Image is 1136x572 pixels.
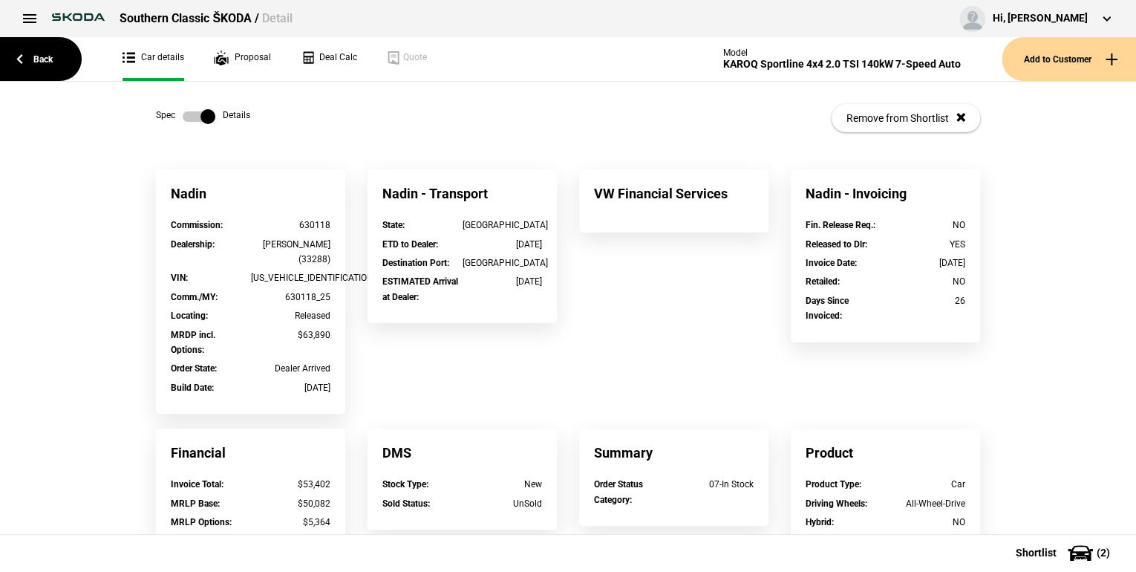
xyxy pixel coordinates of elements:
[123,37,184,81] a: Car details
[886,274,966,289] div: NO
[886,293,966,308] div: 26
[251,328,331,342] div: $63,890
[463,496,543,511] div: UnSold
[382,239,438,250] strong: ETD to Dealer :
[156,109,250,124] div: Spec Details
[886,237,966,252] div: YES
[251,477,331,492] div: $53,402
[171,330,215,355] strong: MRDP incl. Options :
[251,496,331,511] div: $50,082
[791,169,980,218] div: Nadin - Invoicing
[251,270,331,285] div: [US_VEHICLE_IDENTIFICATION_NUMBER]
[1002,37,1136,81] button: Add to Customer
[579,429,768,477] div: Summary
[886,477,966,492] div: Car
[368,429,557,477] div: DMS
[171,311,208,321] strong: Locating :
[251,237,331,267] div: [PERSON_NAME] (33288)
[171,498,220,509] strong: MRLP Base :
[993,534,1136,571] button: Shortlist(2)
[171,273,188,283] strong: VIN :
[806,296,849,321] strong: Days Since Invoiced :
[120,10,293,27] div: Southern Classic ŠKODA /
[579,169,768,218] div: VW Financial Services
[171,363,217,374] strong: Order State :
[832,104,980,132] button: Remove from Shortlist
[382,479,428,490] strong: Stock Type :
[262,11,293,25] span: Detail
[382,220,405,230] strong: State :
[886,256,966,270] div: [DATE]
[463,218,543,233] div: [GEOGRAPHIC_DATA]
[723,48,961,58] div: Model
[251,308,331,323] div: Released
[156,169,345,218] div: Nadin
[674,477,754,492] div: 07-In Stock
[1016,547,1057,558] span: Shortlist
[886,515,966,530] div: NO
[791,429,980,477] div: Product
[251,290,331,305] div: 630118_25
[171,479,223,490] strong: Invoice Total :
[171,220,223,230] strong: Commission :
[463,274,543,289] div: [DATE]
[382,258,449,268] strong: Destination Port :
[251,361,331,376] div: Dealer Arrived
[806,498,867,509] strong: Driving Wheels :
[251,380,331,395] div: [DATE]
[806,517,834,527] strong: Hybrid :
[886,496,966,511] div: All-Wheel-Drive
[45,6,112,28] img: skoda.png
[806,220,875,230] strong: Fin. Release Req. :
[463,477,543,492] div: New
[301,37,357,81] a: Deal Calc
[806,479,861,490] strong: Product Type :
[171,239,215,250] strong: Dealership :
[251,218,331,233] div: 630118
[723,58,961,71] div: KAROQ Sportline 4x4 2.0 TSI 140kW 7-Speed Auto
[156,429,345,477] div: Financial
[214,37,271,81] a: Proposal
[806,276,840,287] strong: Retailed :
[886,218,966,233] div: NO
[463,256,543,270] div: [GEOGRAPHIC_DATA]
[1097,547,1110,558] span: ( 2 )
[993,11,1088,26] div: Hi, [PERSON_NAME]
[806,239,867,250] strong: Released to Dlr :
[251,515,331,530] div: $5,364
[463,237,543,252] div: [DATE]
[171,292,218,302] strong: Comm./MY :
[806,258,857,268] strong: Invoice Date :
[382,276,458,302] strong: ESTIMATED Arrival at Dealer :
[594,479,643,504] strong: Order Status Category :
[382,498,430,509] strong: Sold Status :
[171,517,232,527] strong: MRLP Options :
[368,169,557,218] div: Nadin - Transport
[171,383,214,393] strong: Build Date :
